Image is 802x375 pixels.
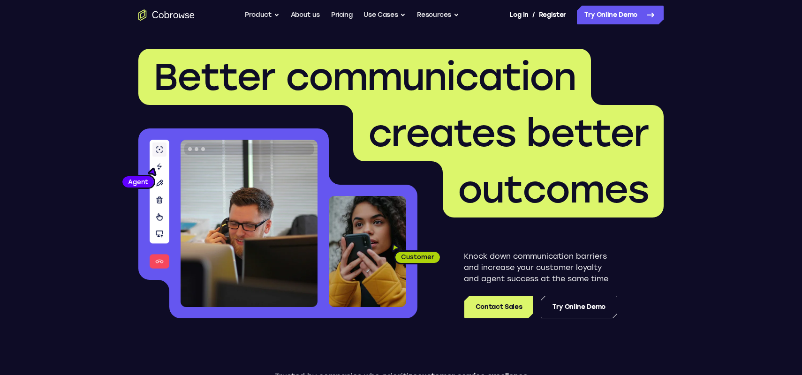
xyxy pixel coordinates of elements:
img: A customer support agent talking on the phone [181,140,318,307]
a: Contact Sales [464,296,533,318]
span: outcomes [458,167,649,212]
span: / [532,9,535,21]
a: Pricing [331,6,353,24]
p: Knock down communication barriers and increase your customer loyalty and agent success at the sam... [464,251,617,285]
span: creates better [368,111,649,156]
a: About us [291,6,320,24]
a: Log In [509,6,528,24]
img: A customer holding their phone [329,196,406,307]
a: Try Online Demo [577,6,664,24]
a: Register [539,6,566,24]
button: Product [245,6,280,24]
a: Try Online Demo [541,296,617,318]
a: Go to the home page [138,9,195,21]
button: Use Cases [363,6,406,24]
span: Better communication [153,54,576,99]
button: Resources [417,6,459,24]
